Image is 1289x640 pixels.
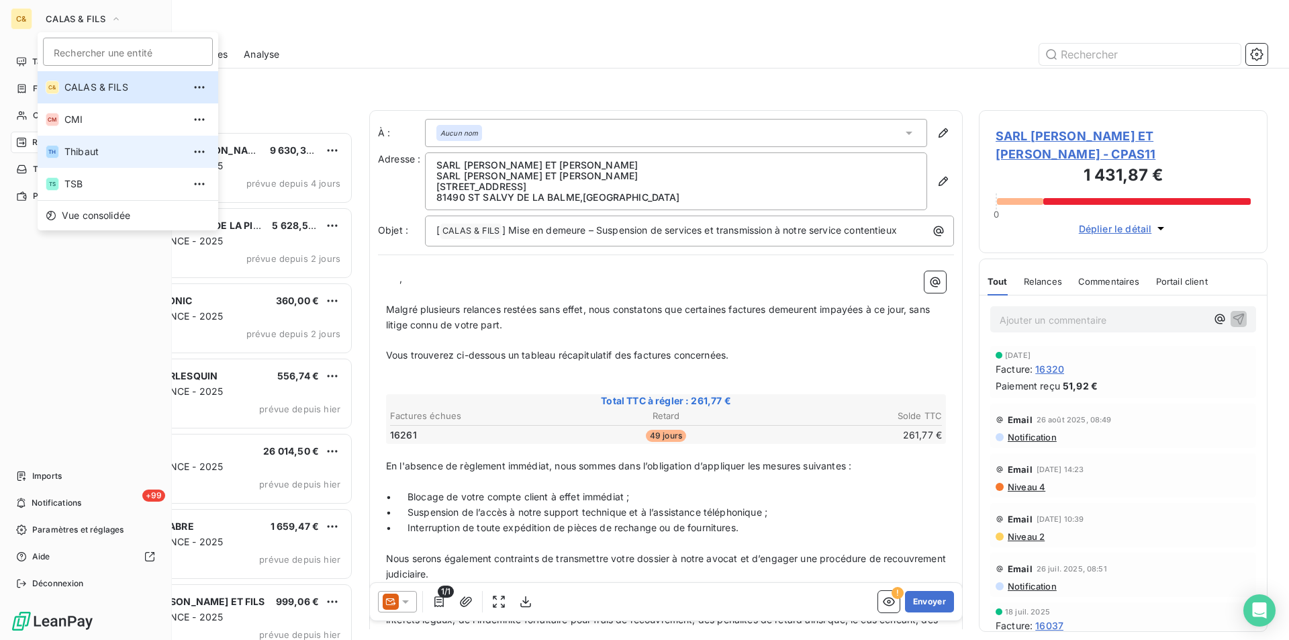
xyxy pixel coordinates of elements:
input: Rechercher [1039,44,1241,65]
span: 26 juil. 2025, 08:51 [1037,565,1107,573]
td: 261,77 € [759,428,943,443]
span: Relances [32,136,68,148]
input: placeholder [43,38,213,66]
span: prévue depuis hier [259,629,340,640]
span: • Blocage de votre compte client à effet immédiat ; [386,491,629,502]
span: +99 [142,490,165,502]
span: 26 014,50 € [263,445,319,457]
p: 81490 ST SALVY DE LA BALME , [GEOGRAPHIC_DATA] [436,192,916,203]
span: Facture : [996,619,1033,633]
span: CALAS & FILS [64,81,183,94]
span: prévue depuis hier [259,554,340,565]
span: 5 628,55 € [272,220,324,231]
span: 16037 [1035,619,1063,633]
span: Tout [988,276,1008,287]
p: SARL [PERSON_NAME] ET [PERSON_NAME] [436,171,916,181]
span: 16320 [1035,362,1064,376]
div: grid [64,132,353,640]
span: Déplier le détail [1079,222,1152,236]
p: SARL [PERSON_NAME] ET [PERSON_NAME] [436,160,916,171]
span: 51,92 € [1063,379,1098,393]
span: [DATE] 10:39 [1037,515,1084,523]
span: Objet : [378,224,408,236]
span: 0 [994,209,999,220]
div: TS [46,177,59,191]
span: Notifications [32,497,81,509]
div: C& [11,8,32,30]
span: Tâches [33,163,61,175]
span: Paramètres et réglages [32,524,124,536]
button: Envoyer [905,591,954,612]
span: Paiements [33,190,74,202]
span: Relances [1024,276,1062,287]
th: Solde TTC [759,409,943,423]
span: En l'absence de règlement immédiat, nous sommes dans l’obligation d’appliquer les mesures suivant... [386,460,851,471]
span: 556,74 € [277,370,319,381]
div: CM [46,113,59,126]
th: Factures échues [389,409,573,423]
span: prévue depuis hier [259,404,340,414]
span: Clients [33,109,60,122]
span: ] Mise en demeure – Suspension de services et transmission à notre service contentieux [502,224,897,236]
span: prévue depuis 4 jours [246,178,340,189]
span: TSB [64,177,183,191]
span: Vue consolidée [62,209,130,222]
span: Email [1008,563,1033,574]
button: Déplier le détail [1075,221,1172,236]
p: [STREET_ADDRESS] [436,181,916,192]
img: Logo LeanPay [11,610,94,632]
span: Factures [33,83,67,95]
a: Aide [11,546,160,567]
span: Déconnexion [32,578,84,590]
span: 18 juil. 2025 [1005,608,1050,616]
span: Portail client [1156,276,1208,287]
em: Aucun nom [440,128,478,138]
span: prévue depuis hier [259,479,340,490]
h3: 1 431,87 € [996,163,1251,190]
span: [DATE] 14:23 [1037,465,1084,473]
span: • Suspension de l’accès à notre support technique et à l’assistance téléphonique ; [386,506,767,518]
span: 49 jours [646,430,686,442]
span: Notification [1006,432,1057,443]
span: Analyse [244,48,279,61]
span: Adresse : [378,153,420,165]
span: Tableau de bord [32,56,95,68]
span: 1 659,47 € [271,520,320,532]
span: 999,06 € [276,596,319,607]
span: Nous serons également contraints de transmettre votre dossier à notre avocat et d’engager une pro... [386,553,949,580]
div: C& [46,81,59,94]
span: CALAS & FILS [46,13,105,24]
span: 16261 [390,428,417,442]
span: Email [1008,464,1033,475]
span: Total TTC à régler : 261,77 € [388,394,944,408]
span: prévue depuis 2 jours [246,253,340,264]
span: Commentaires [1078,276,1140,287]
span: Vous trouverez ci-dessous un tableau récapitulatif des factures concernées. [386,349,728,361]
span: SARL AIME [PERSON_NAME] ET FILS [95,596,265,607]
span: CMI [64,113,183,126]
span: Paiement reçu [996,379,1060,393]
span: Aide [32,551,50,563]
span: Imports [32,470,62,482]
span: Niveau 4 [1006,482,1045,492]
span: Notification [1006,581,1057,592]
span: Email [1008,514,1033,524]
span: [ [436,224,440,236]
span: CALAS & FILS [440,224,502,239]
span: • Interruption de toute expédition de pièces de rechange ou de fournitures. [386,522,738,533]
label: À : [378,126,425,140]
div: Open Intercom Messenger [1243,594,1276,627]
span: 26 août 2025, 08:49 [1037,416,1112,424]
span: 1/1 [438,586,454,598]
span: Malgré plusieurs relances restées sans effet, nous constatons que certaines factures demeurent im... [386,304,933,330]
span: Email [1008,414,1033,425]
span: Facture : [996,362,1033,376]
span: prévue depuis 2 jours [246,328,340,339]
span: 9 630,30 € [270,144,322,156]
span: SARL [PERSON_NAME] ET [PERSON_NAME] - CPAS11 [996,127,1251,163]
span: , [399,273,402,284]
div: TH [46,145,59,158]
span: Niveau 2 [1006,531,1045,542]
span: [DATE] [1005,351,1031,359]
span: 360,00 € [276,295,319,306]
